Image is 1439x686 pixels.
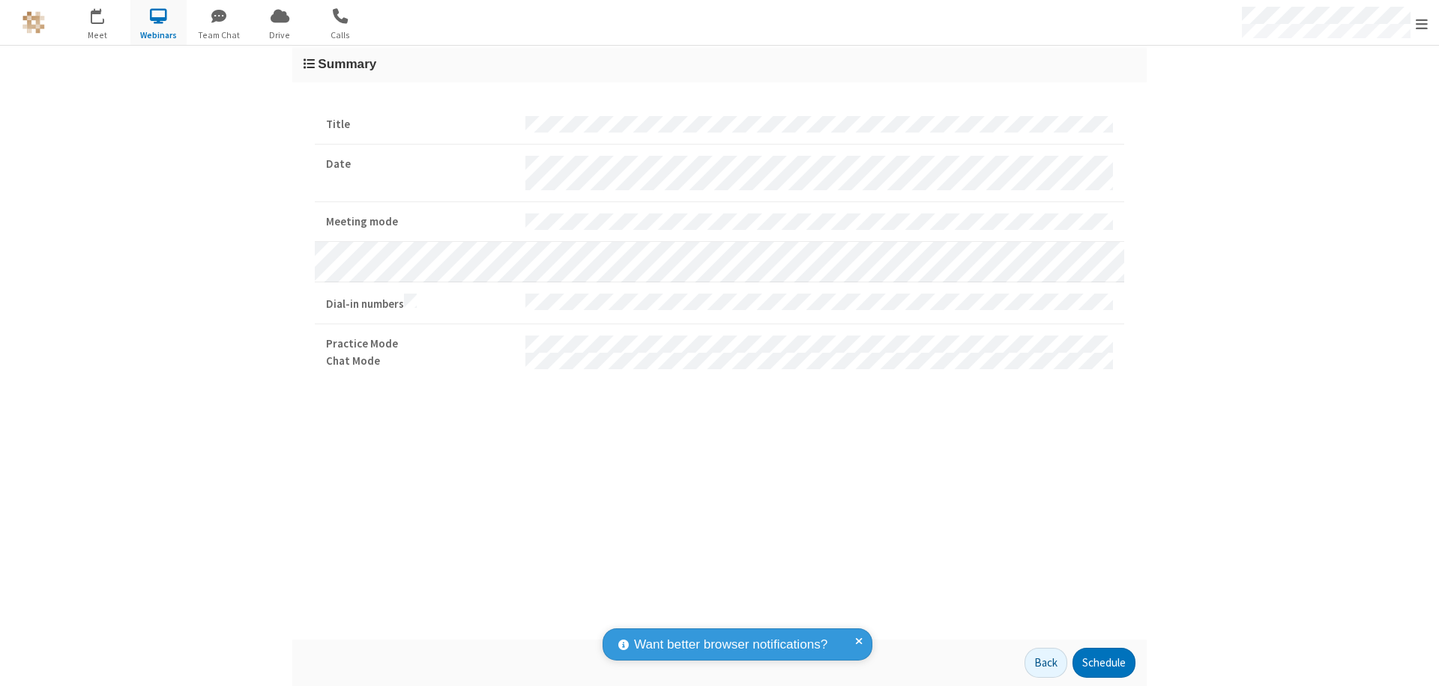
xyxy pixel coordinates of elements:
div: 3 [101,8,111,19]
span: Want better browser notifications? [634,635,827,655]
iframe: Chat [1402,647,1428,676]
strong: Date [326,156,514,173]
button: Back [1025,648,1067,678]
strong: Title [326,116,514,133]
span: Team Chat [191,28,247,42]
span: Drive [252,28,308,42]
strong: Chat Mode [326,353,514,370]
strong: Practice Mode [326,336,514,353]
button: Schedule [1073,648,1135,678]
span: Calls [313,28,369,42]
span: Meet [70,28,126,42]
strong: Dial-in numbers [326,294,514,313]
span: Webinars [130,28,187,42]
img: QA Selenium DO NOT DELETE OR CHANGE [22,11,45,34]
strong: Meeting mode [326,213,514,231]
span: Summary [318,56,376,71]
